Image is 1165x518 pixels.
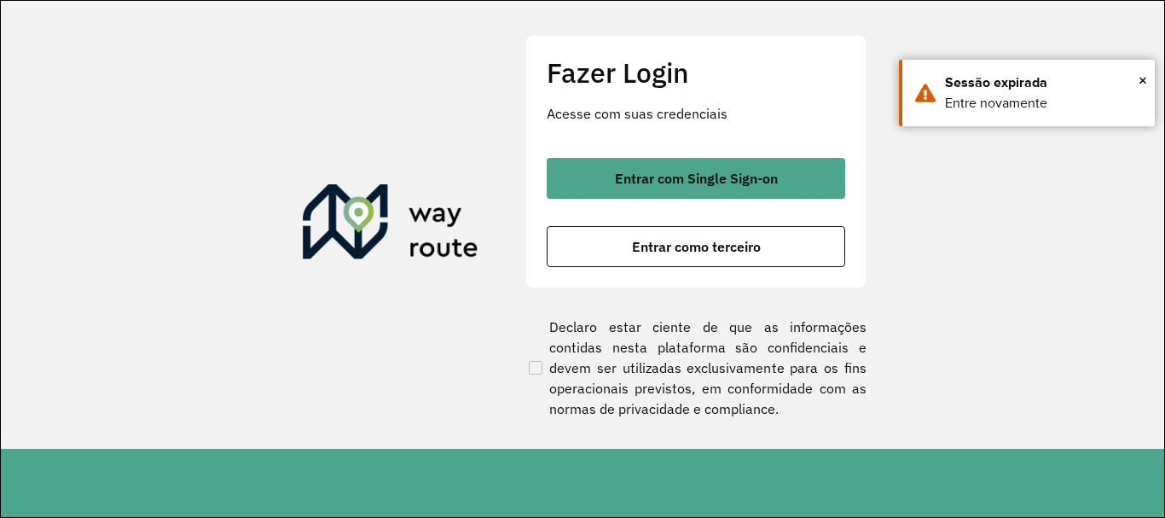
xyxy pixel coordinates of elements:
span: Entrar como terceiro [632,240,761,253]
h2: Fazer Login [547,56,845,89]
label: Declaro estar ciente de que as informações contidas nesta plataforma são confidenciais e devem se... [525,317,867,419]
span: Entrar com Single Sign-on [615,172,778,185]
button: Close [1139,67,1147,93]
div: Entre novamente [945,93,1142,113]
div: Sessão expirada [945,73,1142,93]
button: button [547,158,845,199]
button: button [547,226,845,267]
span: × [1139,67,1147,93]
img: Roteirizador AmbevTech [303,184,478,266]
p: Acesse com suas credenciais [547,103,845,124]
